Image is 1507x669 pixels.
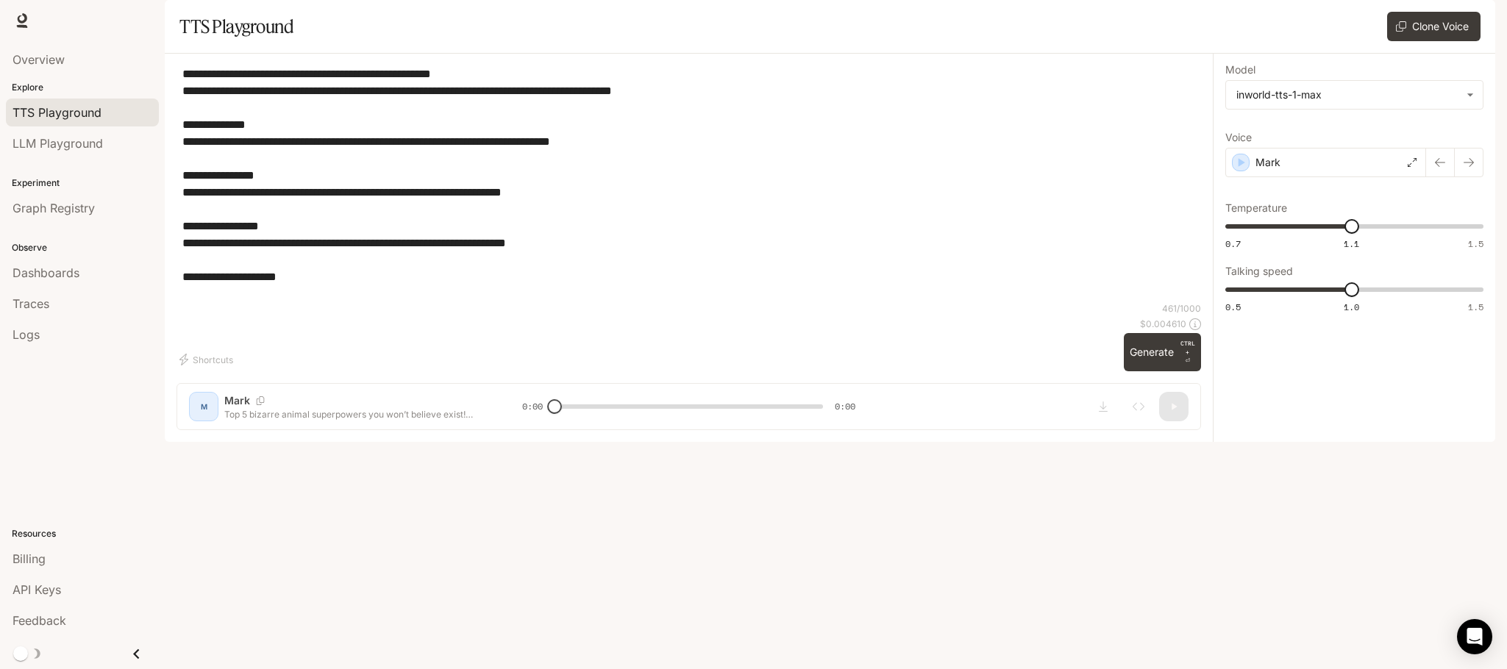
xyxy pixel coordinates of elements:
button: Shortcuts [177,348,239,371]
span: 1.1 [1344,237,1359,250]
p: Voice [1225,132,1252,143]
div: inworld-tts-1-max [1236,87,1459,102]
span: 1.0 [1344,301,1359,313]
div: Open Intercom Messenger [1457,619,1492,654]
p: Mark [1255,155,1280,170]
p: ⏎ [1180,339,1195,365]
button: GenerateCTRL +⏎ [1124,333,1201,371]
h1: TTS Playground [179,12,293,41]
span: 0.5 [1225,301,1241,313]
button: Clone Voice [1387,12,1481,41]
p: Temperature [1225,203,1287,213]
p: CTRL + [1180,339,1195,357]
p: Model [1225,65,1255,75]
div: inworld-tts-1-max [1226,81,1483,109]
p: Talking speed [1225,266,1293,276]
span: 1.5 [1468,301,1483,313]
span: 1.5 [1468,237,1483,250]
span: 0.7 [1225,237,1241,250]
